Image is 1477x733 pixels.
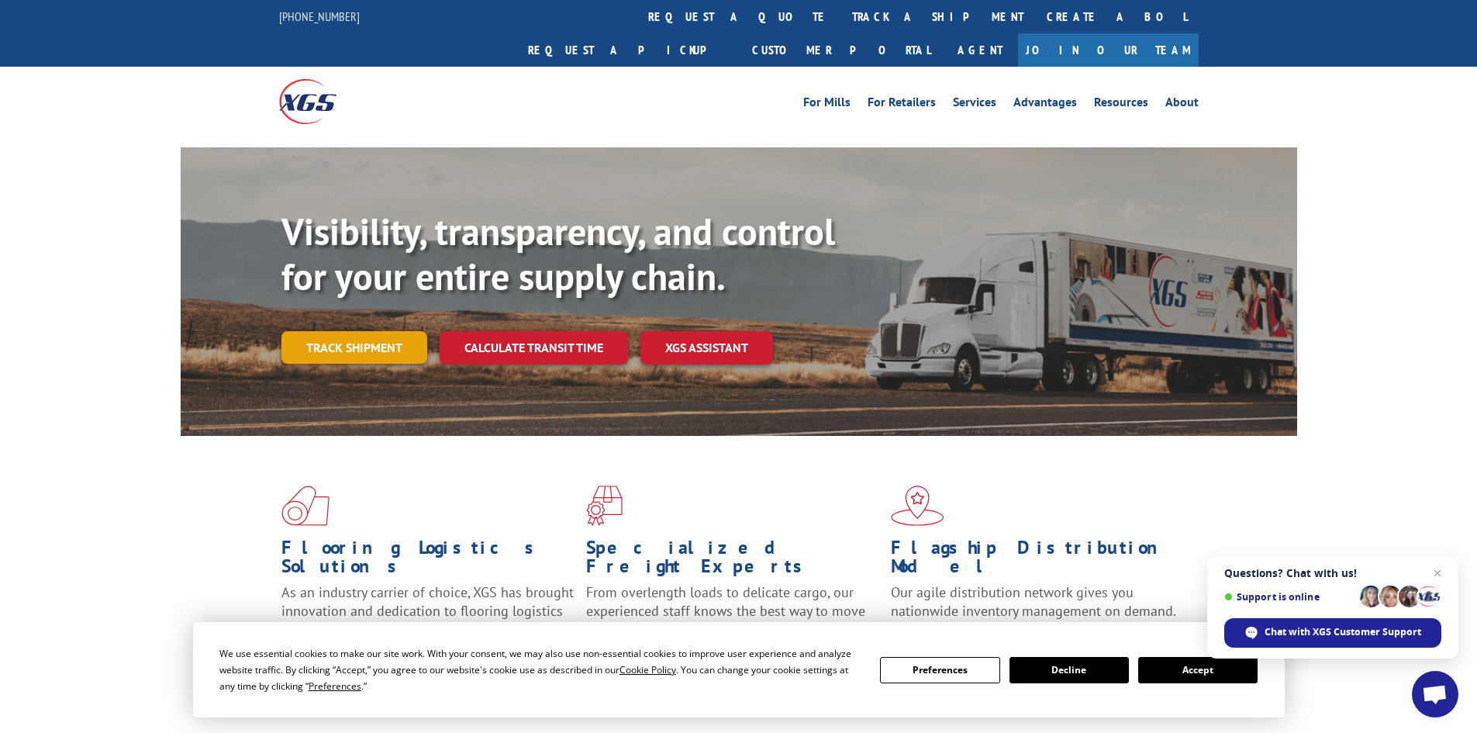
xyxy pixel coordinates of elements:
div: We use essential cookies to make our site work. With your consent, we may also use non-essential ... [219,645,861,694]
span: Close chat [1428,564,1447,583]
a: Resources [1094,96,1148,113]
span: Preferences [309,679,361,693]
div: Cookie Consent Prompt [193,622,1285,717]
span: Cookie Policy [619,663,676,676]
a: For Mills [803,96,851,113]
p: From overlength loads to delicate cargo, our experienced staff knows the best way to move your fr... [586,583,879,652]
a: Calculate transit time [440,331,628,365]
span: As an industry carrier of choice, XGS has brought innovation and dedication to flooring logistics... [281,583,574,638]
span: Support is online [1224,591,1354,603]
b: Visibility, transparency, and control for your entire supply chain. [281,207,835,300]
button: Accept [1138,657,1258,683]
img: xgs-icon-flagship-distribution-model-red [891,486,944,526]
a: For Retailers [868,96,936,113]
span: Our agile distribution network gives you nationwide inventory management on demand. [891,583,1176,620]
a: Services [953,96,996,113]
a: Agent [942,33,1018,67]
a: About [1165,96,1199,113]
a: Request a pickup [516,33,740,67]
a: Advantages [1013,96,1077,113]
a: [PHONE_NUMBER] [279,9,360,24]
a: Track shipment [281,331,427,364]
div: Chat with XGS Customer Support [1224,618,1441,648]
a: Join Our Team [1018,33,1199,67]
button: Preferences [880,657,999,683]
img: xgs-icon-focused-on-flooring-red [586,486,623,526]
span: Chat with XGS Customer Support [1265,625,1421,639]
h1: Flagship Distribution Model [891,538,1184,583]
a: XGS ASSISTANT [640,331,773,365]
div: Open chat [1412,671,1458,717]
a: Customer Portal [740,33,942,67]
img: xgs-icon-total-supply-chain-intelligence-red [281,486,330,526]
button: Decline [1009,657,1129,683]
h1: Flooring Logistics Solutions [281,538,575,583]
h1: Specialized Freight Experts [586,538,879,583]
span: Questions? Chat with us! [1224,567,1441,579]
